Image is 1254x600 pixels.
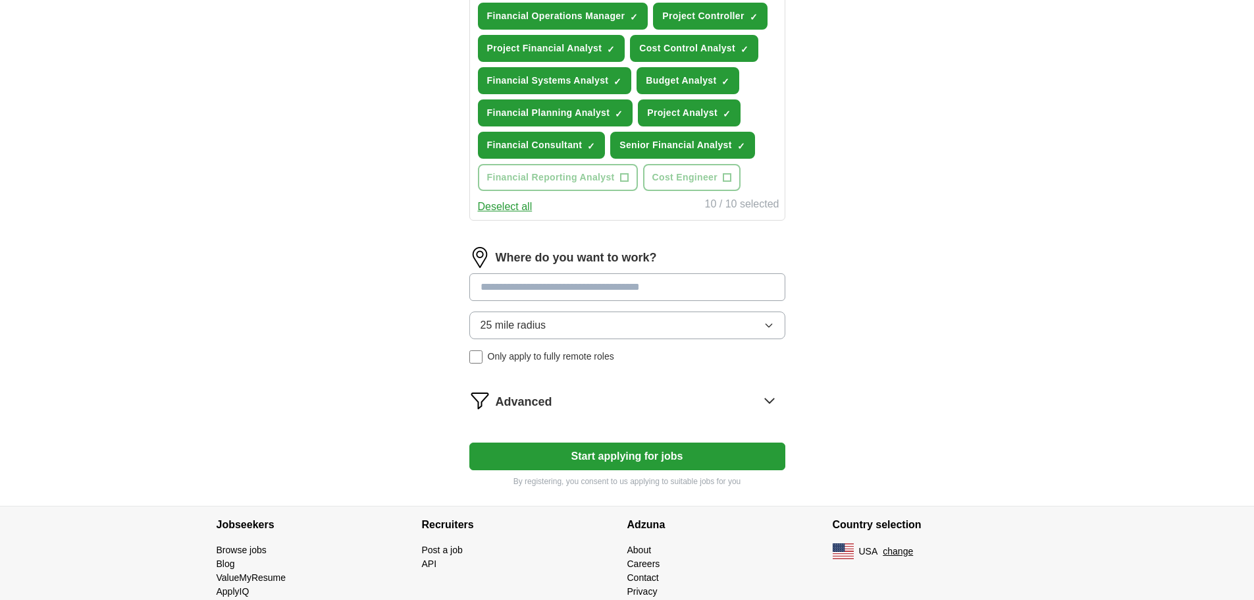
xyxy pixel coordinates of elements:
h4: Country selection [833,506,1038,543]
span: Cost Control Analyst [639,41,735,55]
a: ApplyIQ [217,586,249,597]
a: API [422,559,437,569]
button: Deselect all [478,199,533,215]
input: Only apply to fully remote roles [469,350,483,364]
button: Cost Engineer [643,164,741,191]
button: Senior Financial Analyst✓ [610,132,754,159]
a: Post a job [422,545,463,555]
span: Financial Systems Analyst [487,74,609,88]
span: Financial Consultant [487,138,583,152]
span: Project Analyst [647,106,718,120]
button: Project Controller✓ [653,3,768,30]
span: 25 mile radius [481,317,546,333]
a: Careers [627,559,660,569]
span: Financial Planning Analyst [487,106,610,120]
button: Project Financial Analyst✓ [478,35,625,62]
img: filter [469,390,490,411]
a: Privacy [627,586,658,597]
span: ✓ [721,76,729,87]
span: Financial Operations Manager [487,9,625,23]
img: location.png [469,247,490,268]
p: By registering, you consent to us applying to suitable jobs for you [469,476,785,487]
span: Cost Engineer [652,171,718,184]
label: Where do you want to work? [496,249,657,267]
span: Senior Financial Analyst [619,138,731,152]
button: Cost Control Analyst✓ [630,35,758,62]
button: Budget Analyst✓ [637,67,739,94]
a: ValueMyResume [217,572,286,583]
button: Project Analyst✓ [638,99,741,126]
button: 25 mile radius [469,312,785,339]
span: USA [859,545,878,559]
span: ✓ [614,76,621,87]
span: ✓ [750,12,758,22]
a: About [627,545,652,555]
span: ✓ [615,109,623,119]
a: Contact [627,572,659,583]
span: Advanced [496,393,552,411]
span: Project Controller [662,9,745,23]
a: Browse jobs [217,545,267,555]
button: change [883,545,913,559]
a: Blog [217,559,235,569]
div: 10 / 10 selected [705,196,779,215]
span: ✓ [723,109,731,119]
button: Financial Systems Analyst✓ [478,67,632,94]
img: US flag [833,543,854,559]
button: Financial Planning Analyst✓ [478,99,633,126]
span: Only apply to fully remote roles [488,350,614,364]
span: ✓ [587,141,595,151]
span: Budget Analyst [646,74,716,88]
span: ✓ [737,141,745,151]
span: ✓ [607,44,615,55]
span: Project Financial Analyst [487,41,602,55]
button: Start applying for jobs [469,443,785,470]
span: ✓ [741,44,748,55]
span: Financial Reporting Analyst [487,171,615,184]
span: ✓ [630,12,638,22]
button: Financial Reporting Analyst [478,164,638,191]
button: Financial Consultant✓ [478,132,606,159]
button: Financial Operations Manager✓ [478,3,648,30]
